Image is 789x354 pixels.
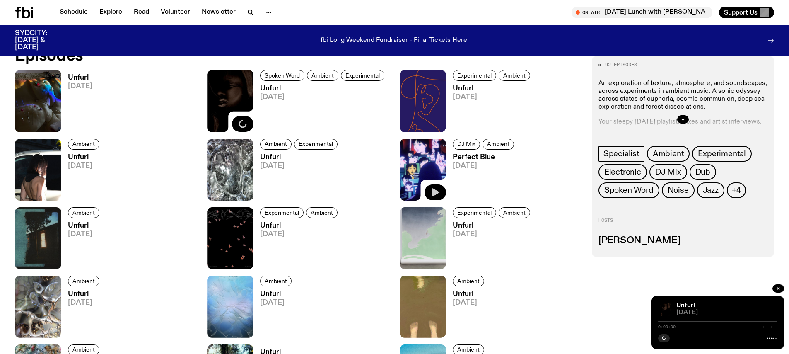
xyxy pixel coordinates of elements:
[265,73,300,79] span: Spoken Word
[605,63,637,67] span: 92 episodes
[695,167,710,177] span: Dub
[265,209,299,216] span: Experimental
[260,94,387,101] span: [DATE]
[253,154,340,201] a: Unfurl[DATE]
[253,85,387,132] a: Unfurl[DATE]
[260,139,292,150] a: Ambient
[156,7,195,18] a: Volunteer
[604,167,641,177] span: Electronic
[676,310,777,316] span: [DATE]
[598,164,647,180] a: Electronic
[260,154,340,161] h3: Unfurl
[457,141,475,147] span: DJ Mix
[457,209,492,216] span: Experimental
[68,139,99,150] a: Ambient
[68,276,99,286] a: Ambient
[453,94,533,101] span: [DATE]
[604,186,654,195] span: Spoken Word
[453,85,533,92] h3: Unfurl
[68,154,102,161] h3: Unfurl
[690,164,716,180] a: Dub
[487,141,509,147] span: Ambient
[453,154,516,161] h3: Perfect Blue
[457,73,492,79] span: Experimental
[260,85,387,92] h3: Unfurl
[453,231,533,238] span: [DATE]
[61,222,102,269] a: Unfurl[DATE]
[260,162,340,170] span: [DATE]
[732,186,741,195] span: +4
[503,73,526,79] span: Ambient
[197,7,241,18] a: Newsletter
[15,70,61,132] img: A piece of fabric is pierced by sewing pins with different coloured heads, a rainbow light is cas...
[598,146,644,162] a: Specialist
[703,186,719,195] span: Jazz
[61,74,92,132] a: Unfurl[DATE]
[72,141,95,147] span: Ambient
[253,291,294,337] a: Unfurl[DATE]
[72,209,95,216] span: Ambient
[719,7,774,18] button: Support Us
[265,278,287,284] span: Ambient
[311,209,333,216] span: Ambient
[311,73,334,79] span: Ambient
[260,291,294,298] h3: Unfurl
[265,141,287,147] span: Ambient
[572,7,712,18] button: On Air[DATE] Lunch with [PERSON_NAME]
[260,70,304,81] a: Spoken Word
[321,37,469,44] p: fbi Long Weekend Fundraiser - Final Tickets Here!
[658,325,676,329] span: 0:00:00
[55,7,93,18] a: Schedule
[68,222,102,229] h3: Unfurl
[453,276,484,286] a: Ambient
[345,73,380,79] span: Experimental
[446,222,533,269] a: Unfurl[DATE]
[260,222,340,229] h3: Unfurl
[72,347,95,353] span: Ambient
[598,218,767,228] h2: Hosts
[647,146,690,162] a: Ambient
[294,139,338,150] a: Experimental
[307,70,338,81] a: Ambient
[668,186,689,195] span: Noise
[598,236,767,245] h3: [PERSON_NAME]
[446,291,487,337] a: Unfurl[DATE]
[697,182,724,198] a: Jazz
[698,149,746,158] span: Experimental
[129,7,154,18] a: Read
[453,162,516,170] span: [DATE]
[61,291,102,337] a: Unfurl[DATE]
[453,139,480,150] a: DJ Mix
[68,291,102,298] h3: Unfurl
[68,231,102,238] span: [DATE]
[503,209,526,216] span: Ambient
[662,182,695,198] a: Noise
[649,164,687,180] a: DJ Mix
[457,347,480,353] span: Ambient
[260,276,292,286] a: Ambient
[499,207,530,218] a: Ambient
[68,162,102,170] span: [DATE]
[483,139,514,150] a: Ambient
[453,70,496,81] a: Experimental
[260,207,304,218] a: Experimental
[453,207,496,218] a: Experimental
[68,299,102,306] span: [DATE]
[68,74,92,81] h3: Unfurl
[653,149,684,158] span: Ambient
[61,154,102,201] a: Unfurl[DATE]
[306,207,338,218] a: Ambient
[253,222,340,269] a: Unfurl[DATE]
[72,278,95,284] span: Ambient
[260,299,294,306] span: [DATE]
[499,70,530,81] a: Ambient
[598,182,659,198] a: Spoken Word
[260,231,340,238] span: [DATE]
[446,85,533,132] a: Unfurl[DATE]
[15,30,68,51] h3: SYDCITY: [DATE] & [DATE]
[446,154,516,201] a: Perfect Blue[DATE]
[692,146,752,162] a: Experimental
[760,325,777,329] span: -:--:--
[724,9,758,16] span: Support Us
[68,207,99,218] a: Ambient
